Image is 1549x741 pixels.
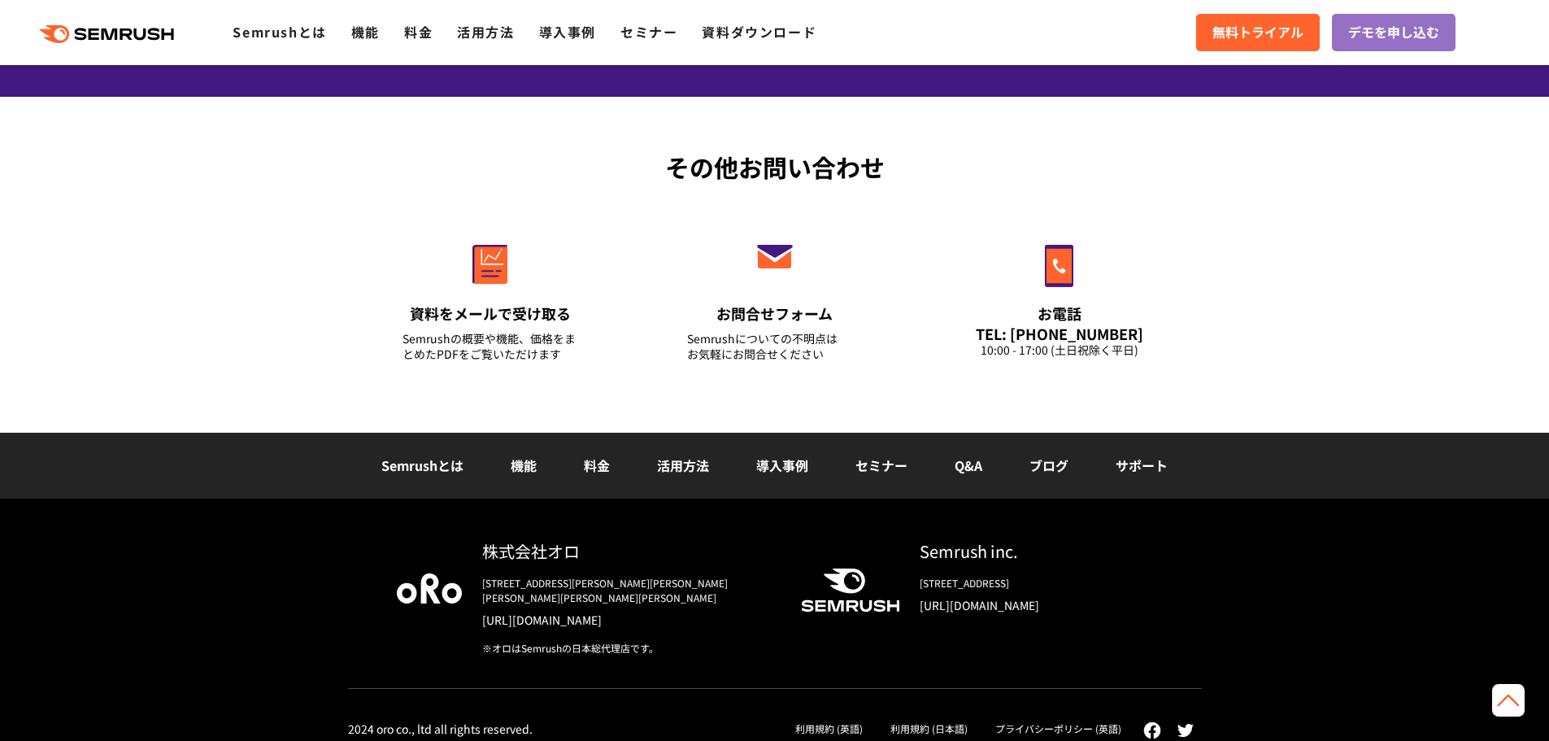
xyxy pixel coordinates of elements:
div: Semrushについての不明点は お気軽にお問合せください [687,331,863,362]
a: 無料トライアル [1196,14,1320,51]
div: 株式会社オロ [482,539,775,563]
a: セミナー [855,455,907,475]
a: 機能 [511,455,537,475]
img: oro company [397,573,462,603]
a: プライバシーポリシー (英語) [995,721,1121,735]
a: デモを申し込む [1332,14,1455,51]
a: 機能 [351,22,380,41]
a: セミナー [620,22,677,41]
div: [STREET_ADDRESS] [920,576,1153,591]
div: 2024 oro co., ltd all rights reserved. [348,721,533,736]
div: 資料をメールで受け取る [402,303,578,324]
a: Semrushとは [381,455,463,475]
a: [URL][DOMAIN_NAME] [920,597,1153,613]
a: 活用方法 [457,22,514,41]
a: 資料ダウンロード [702,22,816,41]
a: 利用規約 (日本語) [890,721,968,735]
a: 導入事例 [539,22,596,41]
div: TEL: [PHONE_NUMBER] [972,325,1147,342]
div: [STREET_ADDRESS][PERSON_NAME][PERSON_NAME][PERSON_NAME][PERSON_NAME][PERSON_NAME] [482,576,775,605]
span: デモを申し込む [1348,22,1439,43]
div: 10:00 - 17:00 (土日祝除く平日) [972,342,1147,358]
a: 導入事例 [756,455,808,475]
a: サポート [1116,455,1168,475]
div: Semrush inc. [920,539,1153,563]
a: Q&A [955,455,982,475]
div: Semrushの概要や機能、価格をまとめたPDFをご覧いただけます [402,331,578,362]
a: 活用方法 [657,455,709,475]
a: ブログ [1029,455,1068,475]
div: その他お問い合わせ [348,149,1202,185]
a: お問合せフォーム Semrushについての不明点はお気軽にお問合せください [653,210,897,382]
div: お電話 [972,303,1147,324]
a: 料金 [584,455,610,475]
span: 無料トライアル [1212,22,1303,43]
a: [URL][DOMAIN_NAME] [482,612,775,628]
a: 資料をメールで受け取る Semrushの概要や機能、価格をまとめたPDFをご覧いただけます [368,210,612,382]
img: twitter [1177,724,1194,737]
a: 利用規約 (英語) [795,721,863,735]
a: Semrushとは [233,22,326,41]
a: 料金 [404,22,433,41]
div: お問合せフォーム [687,303,863,324]
div: ※オロはSemrushの日本総代理店です。 [482,641,775,656]
img: facebook [1143,721,1161,739]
